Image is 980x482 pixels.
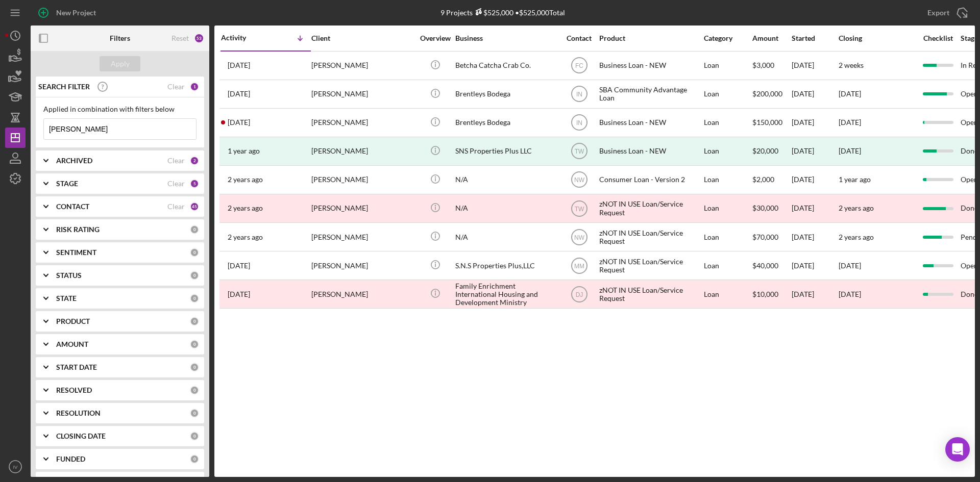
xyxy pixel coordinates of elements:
[599,281,701,308] div: zNOT IN USE Loan/Service Request
[574,262,584,269] text: MM
[190,294,199,303] div: 0
[100,56,140,71] button: Apply
[704,166,751,193] div: Loan
[228,118,250,126] time: 2025-02-18 03:11
[455,138,557,165] div: SNS Properties Plus LLC
[455,281,557,308] div: Family Enrichment International Housing and Development Ministry
[839,261,861,270] time: [DATE]
[56,248,96,257] b: SENTIMENT
[752,261,778,270] span: $40,000
[704,195,751,222] div: Loan
[190,340,199,349] div: 0
[599,52,701,79] div: Business Loan - NEW
[792,166,838,193] div: [DATE]
[167,180,185,188] div: Clear
[56,340,88,348] b: AMOUNT
[927,3,949,23] div: Export
[111,56,130,71] div: Apply
[5,456,26,477] button: IV
[311,195,413,222] div: [PERSON_NAME]
[704,252,751,279] div: Loan
[31,3,106,23] button: New Project
[56,363,97,371] b: START DATE
[190,179,199,188] div: 5
[839,89,861,98] time: [DATE]
[56,225,100,234] b: RISK RATING
[311,138,413,165] div: [PERSON_NAME]
[167,202,185,211] div: Clear
[38,83,90,91] b: SEARCH FILTER
[792,138,838,165] div: [DATE]
[56,180,78,188] b: STAGE
[574,148,584,155] text: TW
[167,83,185,91] div: Clear
[190,202,199,211] div: 45
[228,233,263,241] time: 2023-09-24 13:57
[13,464,18,470] text: IV
[704,138,751,165] div: Loan
[752,61,774,69] span: $3,000
[190,386,199,395] div: 0
[455,252,557,279] div: S.N.S Properties Plus,LLC
[190,317,199,326] div: 0
[228,290,250,298] time: 2022-02-17 19:23
[752,195,791,222] div: $30,000
[839,34,915,42] div: Closing
[792,109,838,136] div: [DATE]
[599,166,701,193] div: Consumer Loan - Version 2
[190,225,199,234] div: 0
[416,34,454,42] div: Overview
[599,34,701,42] div: Product
[704,223,751,250] div: Loan
[56,294,77,302] b: STATE
[839,147,861,155] div: [DATE]
[311,52,413,79] div: [PERSON_NAME]
[575,62,583,69] text: FC
[599,223,701,250] div: zNOT IN USE Loan/Service Request
[599,195,701,222] div: zNOT IN USE Loan/Service Request
[576,91,582,98] text: IN
[190,82,199,91] div: 1
[56,202,89,211] b: CONTACT
[576,119,582,126] text: IN
[221,34,266,42] div: Activity
[311,223,413,250] div: [PERSON_NAME]
[792,223,838,250] div: [DATE]
[792,52,838,79] div: [DATE]
[190,409,199,418] div: 0
[455,81,557,108] div: Brentleys Bodega
[560,34,598,42] div: Contact
[473,8,513,17] div: $525,000
[228,90,250,98] time: 2025-04-25 12:19
[574,205,584,212] text: TW
[455,166,557,193] div: N/A
[574,176,585,184] text: NW
[839,175,871,184] time: 1 year ago
[704,81,751,108] div: Loan
[56,409,101,417] b: RESOLUTION
[704,52,751,79] div: Loan
[228,61,250,69] time: 2025-08-15 07:24
[792,195,838,222] div: [DATE]
[752,34,791,42] div: Amount
[194,33,204,43] div: 53
[574,234,585,241] text: NW
[839,118,861,126] time: [DATE]
[311,166,413,193] div: [PERSON_NAME]
[190,363,199,372] div: 0
[945,437,970,462] div: Open Intercom Messenger
[190,156,199,165] div: 2
[839,233,874,241] time: 2 years ago
[228,175,263,184] time: 2024-02-27 19:10
[311,252,413,279] div: [PERSON_NAME]
[190,432,199,441] div: 0
[56,3,96,23] div: New Project
[110,34,130,42] b: Filters
[792,34,838,42] div: Started
[311,81,413,108] div: [PERSON_NAME]
[167,157,185,165] div: Clear
[190,271,199,280] div: 0
[190,248,199,257] div: 0
[704,281,751,308] div: Loan
[455,195,557,222] div: N/A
